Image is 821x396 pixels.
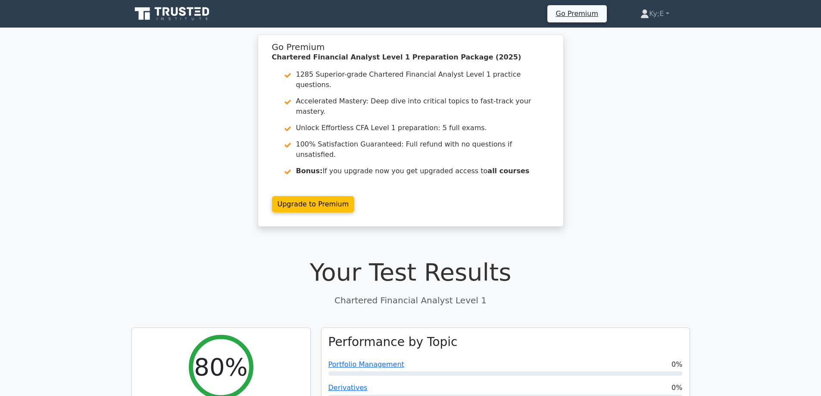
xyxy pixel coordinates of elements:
[328,384,368,392] a: Derivatives
[620,5,690,22] a: Ky;E
[328,360,404,368] a: Portfolio Management
[671,383,682,393] span: 0%
[671,359,682,370] span: 0%
[328,335,458,349] h3: Performance by Topic
[131,258,690,287] h1: Your Test Results
[272,196,355,212] a: Upgrade to Premium
[194,352,247,381] h2: 80%
[131,294,690,307] p: Chartered Financial Analyst Level 1
[551,8,603,19] a: Go Premium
